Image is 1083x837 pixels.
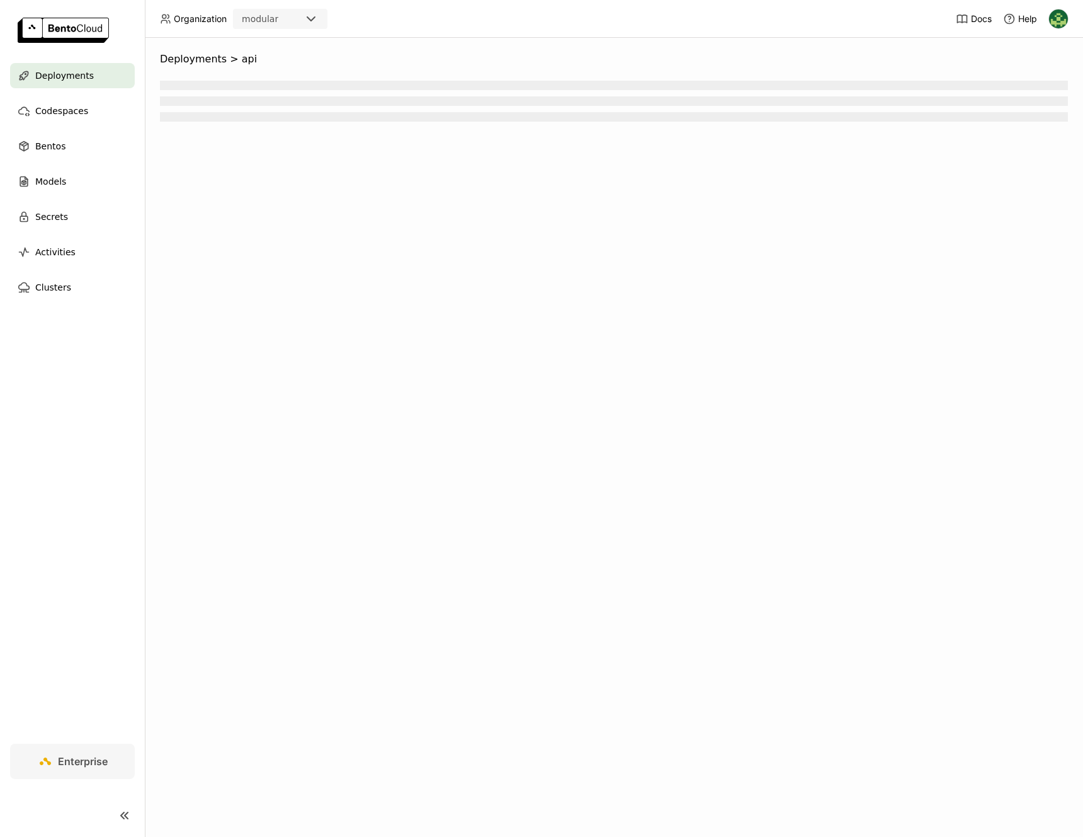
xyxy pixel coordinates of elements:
[10,240,135,265] a: Activities
[956,13,992,25] a: Docs
[35,103,88,118] span: Codespaces
[10,275,135,300] a: Clusters
[227,53,242,66] span: >
[35,280,71,295] span: Clusters
[10,169,135,194] a: Models
[160,53,227,66] span: Deployments
[1049,9,1068,28] img: Kevin Bi
[10,63,135,88] a: Deployments
[58,755,108,768] span: Enterprise
[280,13,281,26] input: Selected modular.
[10,744,135,779] a: Enterprise
[35,139,65,154] span: Bentos
[35,245,76,260] span: Activities
[18,18,109,43] img: logo
[10,204,135,229] a: Secrets
[242,53,257,66] span: api
[10,98,135,124] a: Codespaces
[35,209,68,224] span: Secrets
[1003,13,1037,25] div: Help
[242,13,278,25] div: modular
[35,174,66,189] span: Models
[174,13,227,25] span: Organization
[971,13,992,25] span: Docs
[35,68,94,83] span: Deployments
[10,134,135,159] a: Bentos
[1018,13,1037,25] span: Help
[160,53,1068,66] nav: Breadcrumbs navigation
